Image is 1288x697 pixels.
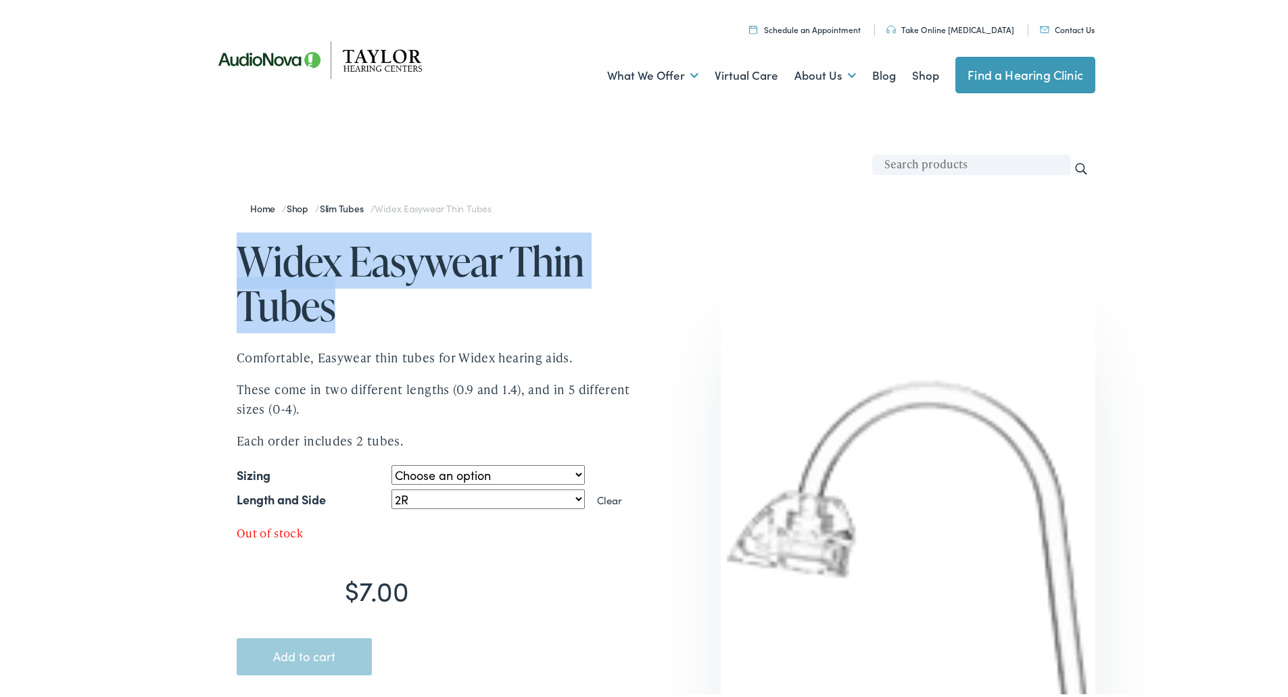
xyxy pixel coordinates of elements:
[886,21,1014,32] a: Take Online [MEDICAL_DATA]
[237,377,649,416] p: These come in two different lengths (0.9 and 1.4), and in 5 different sizes (0-4).
[912,48,939,98] a: Shop
[237,635,372,673] button: Add to cart
[1074,159,1089,174] input: Search
[749,21,861,32] a: Schedule an Appointment
[872,152,1071,172] input: Search products
[597,490,622,504] a: Clear
[955,54,1095,91] a: Find a Hearing Clinic
[345,568,359,606] span: $
[872,48,896,98] a: Blog
[237,460,270,485] label: Sizing
[345,568,409,606] bdi: 7.00
[794,48,856,98] a: About Us
[1040,24,1049,30] img: utility icon
[237,236,649,325] h1: Widex Easywear Thin Tubes
[237,485,326,509] label: Length and Side
[237,345,649,365] p: Comfortable, Easywear thin tubes for Widex hearing aids.
[1040,21,1095,32] a: Contact Us
[320,199,371,212] a: Slim Tubes
[237,522,649,540] p: Out of stock
[287,199,315,212] a: Shop
[749,22,757,31] img: utility icon
[250,199,492,212] span: / / /
[250,199,282,212] a: Home
[607,48,698,98] a: What We Offer
[237,429,649,448] p: Each order includes 2 tubes.
[715,48,778,98] a: Virtual Care
[375,199,492,212] span: Widex Easywear Thin Tubes
[886,23,896,31] img: utility icon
